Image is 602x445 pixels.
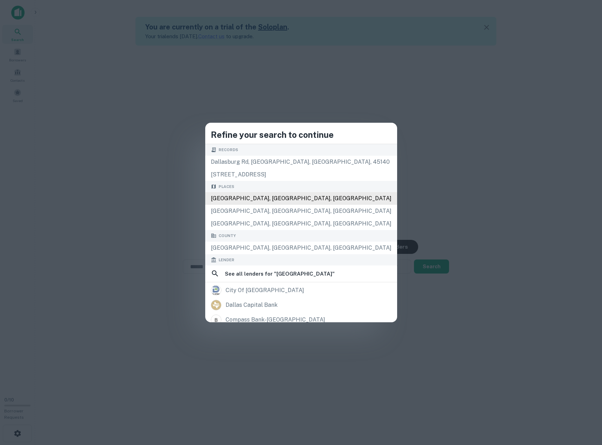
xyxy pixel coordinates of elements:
[205,217,397,230] div: [GEOGRAPHIC_DATA], [GEOGRAPHIC_DATA], [GEOGRAPHIC_DATA]
[219,184,234,190] span: Places
[225,270,335,278] h6: See all lenders for " [GEOGRAPHIC_DATA] "
[205,192,397,205] div: [GEOGRAPHIC_DATA], [GEOGRAPHIC_DATA], [GEOGRAPHIC_DATA]
[219,147,238,153] span: Records
[226,300,277,310] div: dallas capital bank
[219,233,236,239] span: County
[205,312,397,327] a: compass bank-[GEOGRAPHIC_DATA]
[211,315,221,325] img: bbvacompass.com.png
[211,128,392,141] h4: Refine your search to continue
[205,168,397,181] div: [STREET_ADDRESS]
[567,389,602,423] iframe: Chat Widget
[226,285,304,296] div: city of [GEOGRAPHIC_DATA]
[205,156,397,168] div: dallasburg rd, [GEOGRAPHIC_DATA], [GEOGRAPHIC_DATA], 45140
[211,285,221,295] img: picture
[211,300,221,310] img: picture
[219,257,234,263] span: Lender
[205,283,397,298] a: city of [GEOGRAPHIC_DATA]
[205,298,397,312] a: dallas capital bank
[205,242,397,254] div: [GEOGRAPHIC_DATA], [GEOGRAPHIC_DATA], [GEOGRAPHIC_DATA]
[226,315,325,325] div: compass bank-[GEOGRAPHIC_DATA]
[205,205,397,217] div: [GEOGRAPHIC_DATA], [GEOGRAPHIC_DATA], [GEOGRAPHIC_DATA]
